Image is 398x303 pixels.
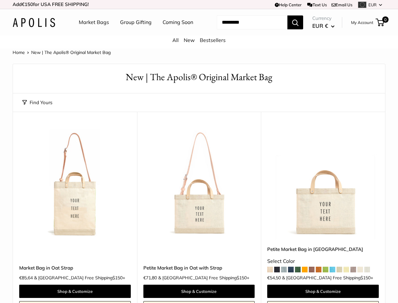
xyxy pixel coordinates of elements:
span: €71,80 [143,276,157,280]
span: $150 [237,275,247,281]
span: €54,50 [267,276,281,280]
a: New [184,37,195,43]
a: Help Center [275,2,302,7]
a: My Account [351,19,373,26]
span: €150 [22,1,33,7]
a: 0 [376,19,384,26]
iframe: Sign Up via Text for Offers [5,279,67,298]
button: EUR € [312,21,335,31]
a: Home [13,50,25,55]
button: Search [287,15,303,29]
img: Petite Market Bag in Oat [267,128,379,239]
input: Search... [217,15,287,29]
a: All [172,37,179,43]
a: Petite Market Bag in OatPetite Market Bag in Oat [267,128,379,239]
a: Group Gifting [120,18,152,27]
span: New | The Apolis® Original Market Bag [31,50,111,55]
span: EUR € [312,22,328,29]
a: Shop & Customize [267,285,379,298]
span: $150 [361,275,371,281]
span: & [GEOGRAPHIC_DATA] Free Shipping + [158,276,249,280]
a: Market Bag in Oat StrapMarket Bag in Oat Strap [19,128,131,239]
a: Bestsellers [200,37,226,43]
a: Market Bag in Oat Strap [19,264,131,271]
span: Currency [312,14,335,23]
img: Market Bag in Oat Strap [19,128,131,239]
img: Apolis [13,18,55,27]
a: Petite Market Bag in [GEOGRAPHIC_DATA] [267,246,379,253]
span: $150 [112,275,123,281]
a: Market Bags [79,18,109,27]
span: & [GEOGRAPHIC_DATA] Free Shipping + [282,276,373,280]
a: Coming Soon [163,18,193,27]
button: Find Yours [22,98,52,107]
a: Shop & Customize [143,285,255,298]
a: Petite Market Bag in Oat with StrapPetite Market Bag in Oat with Strap [143,128,255,239]
div: Select Color [267,257,379,266]
h1: New | The Apolis® Original Market Bag [22,70,376,84]
span: €85,64 [19,276,33,280]
span: EUR [368,2,377,7]
img: Petite Market Bag in Oat with Strap [143,128,255,239]
a: Shop & Customize [19,285,131,298]
span: & [GEOGRAPHIC_DATA] Free Shipping + [34,276,125,280]
nav: Breadcrumb [13,48,111,56]
a: Email Us [332,2,352,7]
a: Text Us [307,2,326,7]
span: 0 [382,16,389,23]
a: Petite Market Bag in Oat with Strap [143,264,255,271]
